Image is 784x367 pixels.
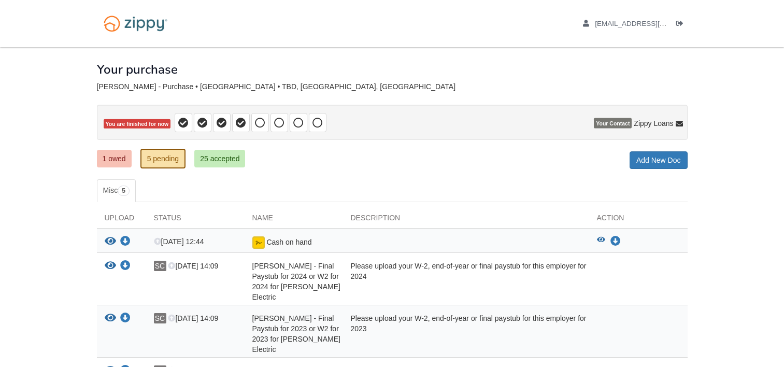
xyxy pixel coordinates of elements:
[583,20,772,30] a: edit profile
[105,236,116,247] button: View Cash on hand
[610,237,621,246] a: Download Cash on hand
[343,213,589,228] div: Description
[120,238,131,246] a: Download Cash on hand
[118,186,130,196] span: 5
[252,236,265,249] img: Document fully signed
[97,63,178,76] h1: Your purchase
[104,119,171,129] span: You are finished for now
[105,313,116,324] button: View Selene Cedeno - Final Paystub for 2023 or W2 for 2023 for Schneider Electric
[97,82,688,91] div: [PERSON_NAME] - Purchase • [GEOGRAPHIC_DATA] • TBD, [GEOGRAPHIC_DATA], [GEOGRAPHIC_DATA]
[597,236,605,247] button: View Cash on hand
[245,213,343,228] div: Name
[154,237,204,246] span: [DATE] 12:44
[120,315,131,323] a: Download Selene Cedeno - Final Paystub for 2023 or W2 for 2023 for Schneider Electric
[97,10,174,37] img: Logo
[97,179,136,202] a: Misc
[594,118,632,129] span: Your Contact
[168,262,218,270] span: [DATE] 14:09
[595,20,771,27] span: selene.cedeno@hotmail.com
[97,150,132,167] a: 1 owed
[589,213,688,228] div: Action
[676,20,688,30] a: Log out
[266,238,311,246] span: Cash on hand
[146,213,245,228] div: Status
[630,151,688,169] a: Add New Doc
[120,262,131,271] a: Download Selene Cedeno - Final Paystub for 2024 or W2 for 2024 for Schneider Electric
[140,149,186,168] a: 5 pending
[634,118,673,129] span: Zippy Loans
[168,314,218,322] span: [DATE] 14:09
[97,213,146,228] div: Upload
[252,262,340,301] span: [PERSON_NAME] - Final Paystub for 2024 or W2 for 2024 for [PERSON_NAME] Electric
[154,261,166,271] span: SC
[343,261,589,302] div: Please upload your W-2, end-of-year or final paystub for this employer for 2024
[154,313,166,323] span: SC
[252,314,340,354] span: [PERSON_NAME] - Final Paystub for 2023 or W2 for 2023 for [PERSON_NAME] Electric
[343,313,589,355] div: Please upload your W-2, end-of-year or final paystub for this employer for 2023
[194,150,245,167] a: 25 accepted
[105,261,116,272] button: View Selene Cedeno - Final Paystub for 2024 or W2 for 2024 for Schneider Electric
